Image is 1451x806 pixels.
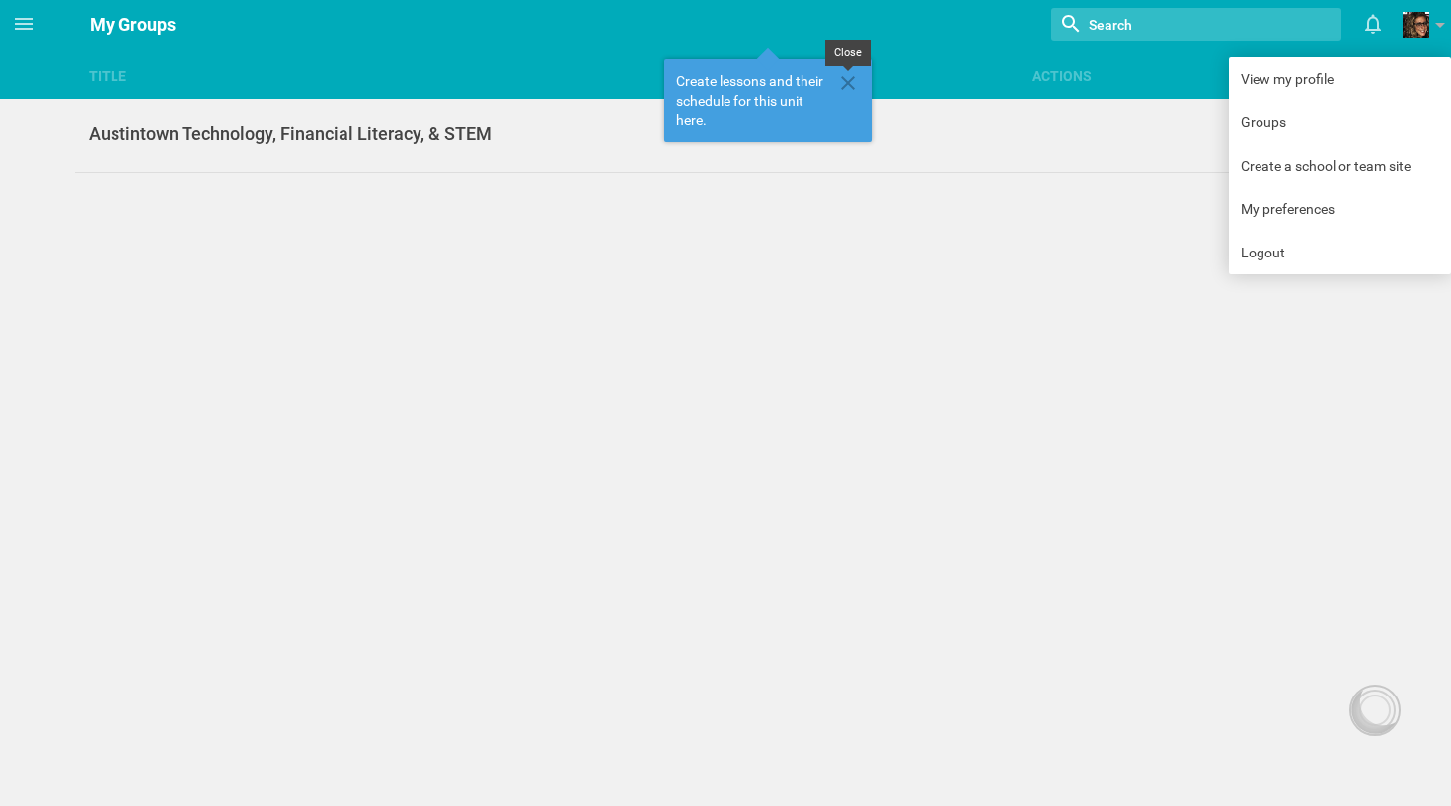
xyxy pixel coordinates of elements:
[676,71,832,130] span: Create lessons and their schedule for this unit here.
[1019,66,1423,86] div: Actions
[1087,12,1260,37] input: Search
[75,66,749,86] div: Title
[75,99,1422,173] a: Austintown Technology, Financial Literacy, & STEM
[749,66,1019,86] div: Shared with
[75,122,749,146] div: Austintown Technology, Financial Literacy, & STEM
[825,40,871,66] div: Close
